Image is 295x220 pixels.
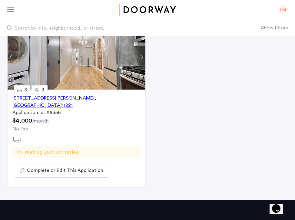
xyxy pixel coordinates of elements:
span: 3 [24,87,27,92]
span: Waiting Landlord review [25,149,80,156]
div: Application Id: #8356 [12,109,141,116]
span: Complete or Edit This Application [27,167,103,174]
span: No Fee [12,126,28,131]
button: Next apartment [138,53,145,61]
button: Previous apartment [8,53,15,61]
img: logo [118,4,177,16]
sub: /month [32,119,49,123]
div: [STREET_ADDRESS][PERSON_NAME] 11221 [12,94,141,109]
button: button [15,163,108,178]
button: Show or hide filters [261,24,288,31]
img: Apartment photo [8,24,145,90]
a: Cazamio logo [118,4,177,16]
span: $4,000 [12,118,32,124]
iframe: chat widget [270,196,289,214]
span: 3 [41,87,44,92]
span: Search by city, neighborhood, or street. [15,25,224,32]
div: NM [278,5,288,15]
